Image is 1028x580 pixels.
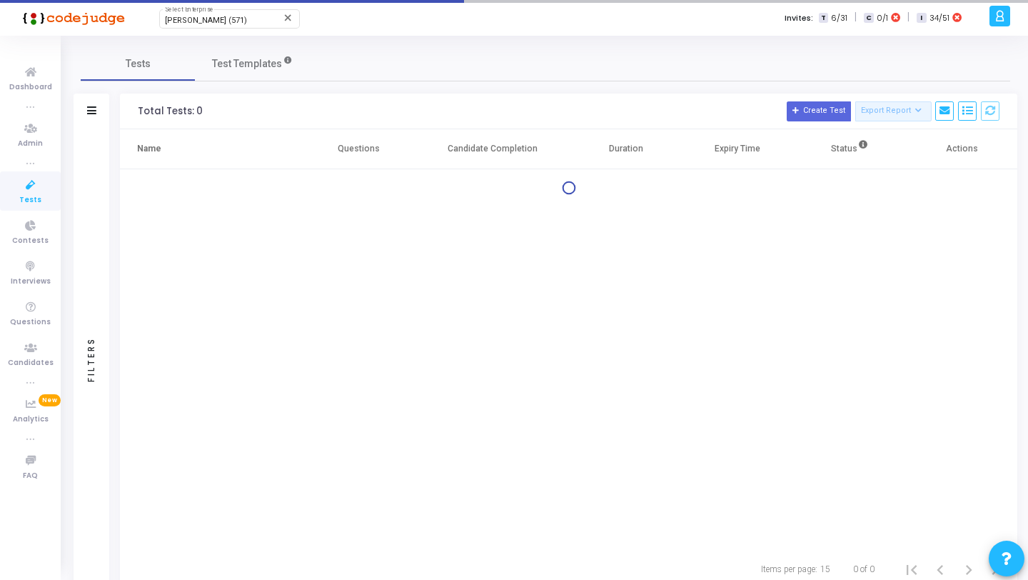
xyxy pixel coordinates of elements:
span: Tests [126,56,151,71]
span: [PERSON_NAME] (571) [165,16,247,25]
div: Total Tests: 0 [138,106,203,117]
span: Test Templates [212,56,282,71]
th: Questions [303,129,415,169]
span: Candidates [8,357,54,369]
span: 6/31 [831,12,847,24]
span: 0/1 [877,12,888,24]
div: 0 of 0 [853,563,875,576]
mat-icon: Clear [283,12,294,24]
th: Expiry Time [682,129,793,169]
span: T [819,13,828,24]
span: 34/51 [929,12,949,24]
th: Actions [906,129,1017,169]
span: Tests [19,194,41,206]
th: Name [120,129,303,169]
th: Candidate Completion [414,129,570,169]
span: Dashboard [9,81,52,94]
span: | [855,10,857,25]
span: | [907,10,909,25]
span: Questions [10,316,51,329]
button: Export Report [855,101,932,121]
div: Filters [85,281,98,438]
span: FAQ [23,470,38,482]
div: 15 [820,563,830,576]
th: Status [793,129,906,169]
span: I [917,13,926,24]
span: C [864,13,873,24]
div: Items per page: [761,563,817,576]
span: Analytics [13,414,49,426]
span: Admin [18,138,43,150]
span: Contests [12,235,49,247]
th: Duration [570,129,682,169]
img: logo [18,4,125,32]
label: Invites: [785,12,813,24]
span: Interviews [11,276,51,288]
button: Create Test [787,101,851,121]
span: New [39,394,61,406]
